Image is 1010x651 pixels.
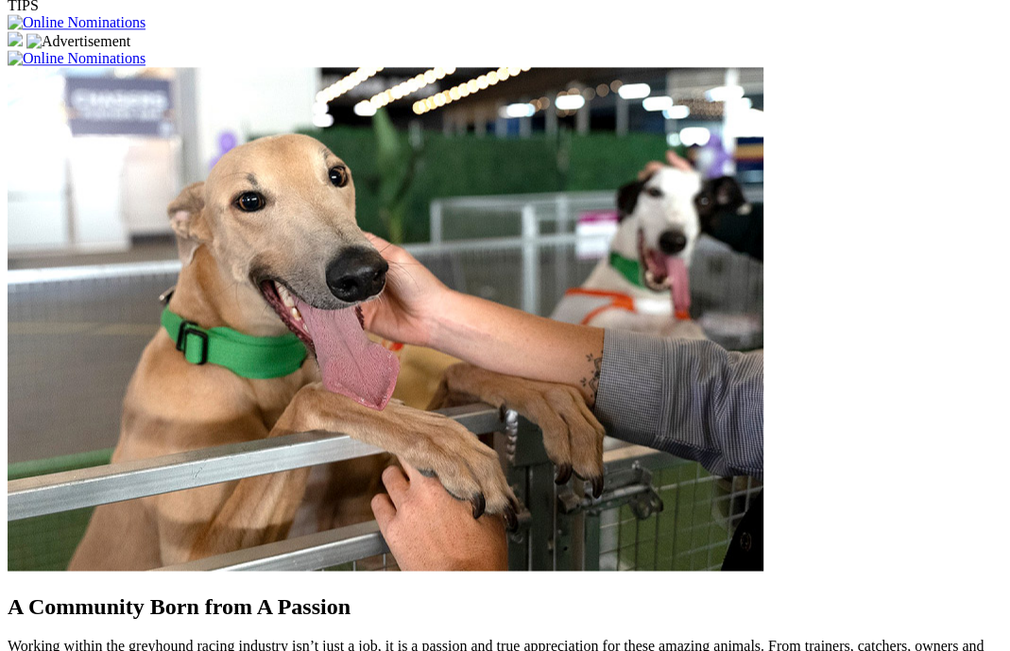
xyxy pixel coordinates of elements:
img: 15187_Greyhounds_GreysPlayCentral_Resize_SA_WebsiteBanner_300x115_2025.jpg [8,31,23,46]
img: Advertisement [26,33,130,50]
h2: A Community Born from A Passion [8,593,1002,619]
img: Westy_Cropped.jpg [8,67,763,571]
img: Online Nominations [8,14,146,31]
img: Online Nominations [8,50,146,67]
